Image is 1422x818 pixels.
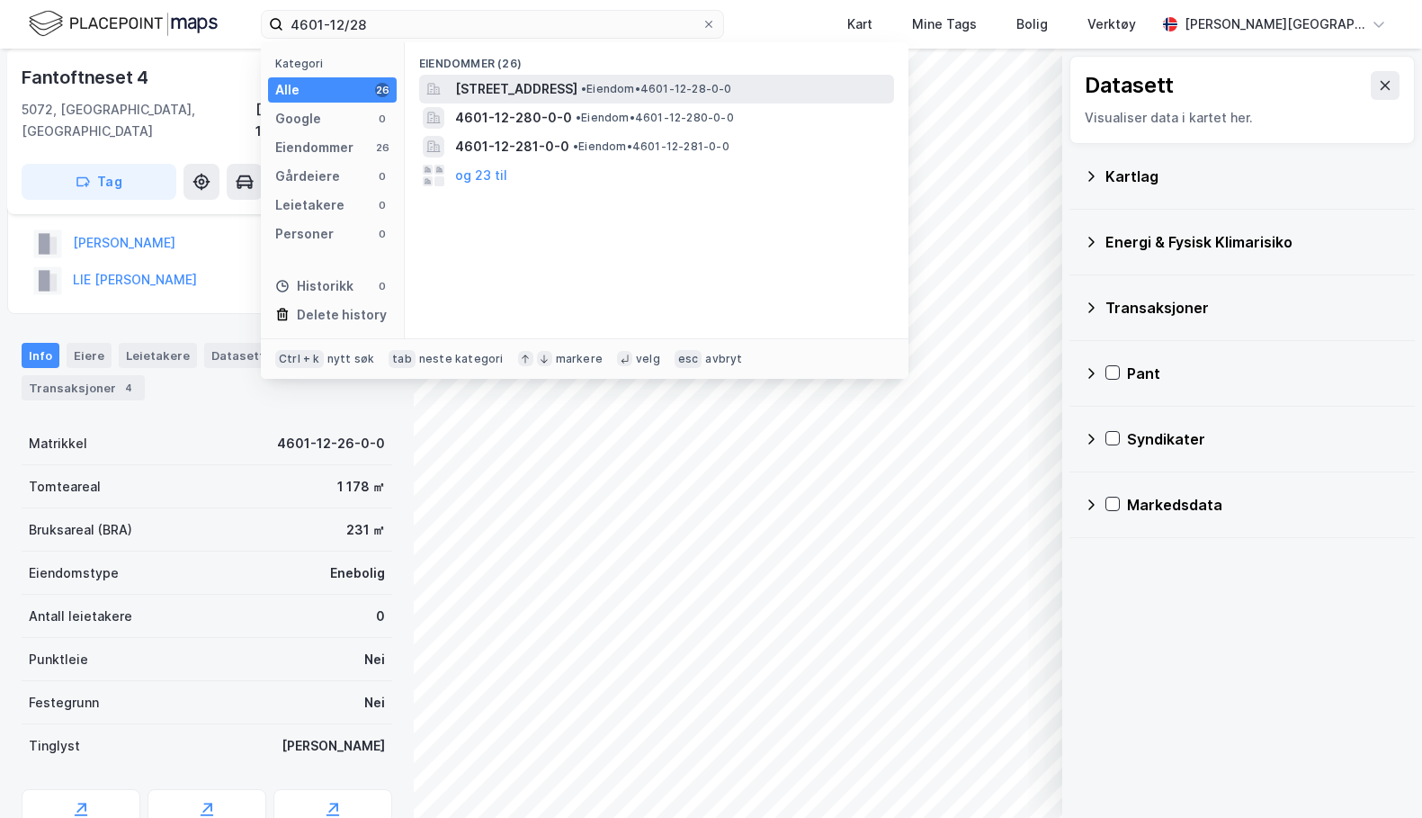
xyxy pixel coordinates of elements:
div: Delete history [297,304,387,326]
div: Google [275,108,321,130]
div: 5072, [GEOGRAPHIC_DATA], [GEOGRAPHIC_DATA] [22,99,255,142]
div: Leietakere [275,194,344,216]
input: Søk på adresse, matrikkel, gårdeiere, leietakere eller personer [283,11,702,38]
div: Datasett [1085,71,1174,100]
div: Kategori [275,57,397,70]
div: Markedsdata [1127,494,1400,516]
div: Historikk [275,275,353,297]
div: Ctrl + k [275,350,324,368]
div: avbryt [705,352,742,366]
div: Transaksjoner [22,375,145,400]
span: [STREET_ADDRESS] [455,78,577,100]
span: Eiendom • 4601-12-280-0-0 [576,111,734,125]
div: 26 [375,140,389,155]
div: Kart [847,13,872,35]
div: Tinglyst [29,735,80,757]
span: Eiendom • 4601-12-281-0-0 [573,139,729,154]
div: Leietakere [119,343,197,368]
div: Bruksareal (BRA) [29,519,132,541]
div: 0 [375,112,389,126]
div: Energi & Fysisk Klimarisiko [1105,231,1400,253]
div: 26 [375,83,389,97]
div: Bolig [1016,13,1048,35]
div: Datasett [204,343,272,368]
div: Punktleie [29,649,88,670]
iframe: Chat Widget [1332,732,1422,818]
div: Verktøy [1087,13,1136,35]
span: 4601-12-280-0-0 [455,107,572,129]
span: Eiendom • 4601-12-28-0-0 [581,82,732,96]
div: Nei [364,649,385,670]
div: 4 [120,379,138,397]
div: Gårdeiere [275,166,340,187]
button: og 23 til [455,165,507,186]
div: markere [556,352,603,366]
div: Eiendommer (26) [405,42,908,75]
div: 0 [375,169,389,184]
div: 4601-12-26-0-0 [277,433,385,454]
span: • [573,139,578,153]
div: Mine Tags [912,13,977,35]
div: velg [636,352,660,366]
div: esc [675,350,702,368]
div: Personer [275,223,334,245]
div: Fantoftneset 4 [22,63,152,92]
span: • [576,111,581,124]
div: Visualiser data i kartet her. [1085,107,1400,129]
span: 4601-12-281-0-0 [455,136,569,157]
div: [GEOGRAPHIC_DATA], 12/26 [255,99,392,142]
div: 231 ㎡ [346,519,385,541]
div: [PERSON_NAME][GEOGRAPHIC_DATA] [1185,13,1364,35]
div: Tomteareal [29,476,101,498]
div: nytt søk [327,352,375,366]
div: neste kategori [419,352,504,366]
div: Enebolig [330,562,385,584]
div: Eiere [67,343,112,368]
img: logo.f888ab2527a4732fd821a326f86c7f29.svg [29,8,218,40]
div: Nei [364,692,385,714]
div: Transaksjoner [1105,297,1400,319]
div: Pant [1127,363,1400,384]
div: 0 [375,198,389,212]
div: Eiendomstype [29,562,119,584]
div: 0 [375,279,389,293]
div: Alle [275,79,300,101]
div: Info [22,343,59,368]
div: Kontrollprogram for chat [1332,732,1422,818]
div: tab [389,350,416,368]
div: Festegrunn [29,692,99,714]
div: Kartlag [1105,166,1400,187]
div: Eiendommer [275,137,353,158]
div: 1 178 ㎡ [337,476,385,498]
div: Antall leietakere [29,606,132,627]
div: [PERSON_NAME] [282,735,385,757]
div: Syndikater [1127,428,1400,450]
div: Matrikkel [29,433,87,454]
div: 0 [376,606,385,627]
button: Tag [22,164,176,200]
div: 0 [375,227,389,241]
span: • [581,82,586,95]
